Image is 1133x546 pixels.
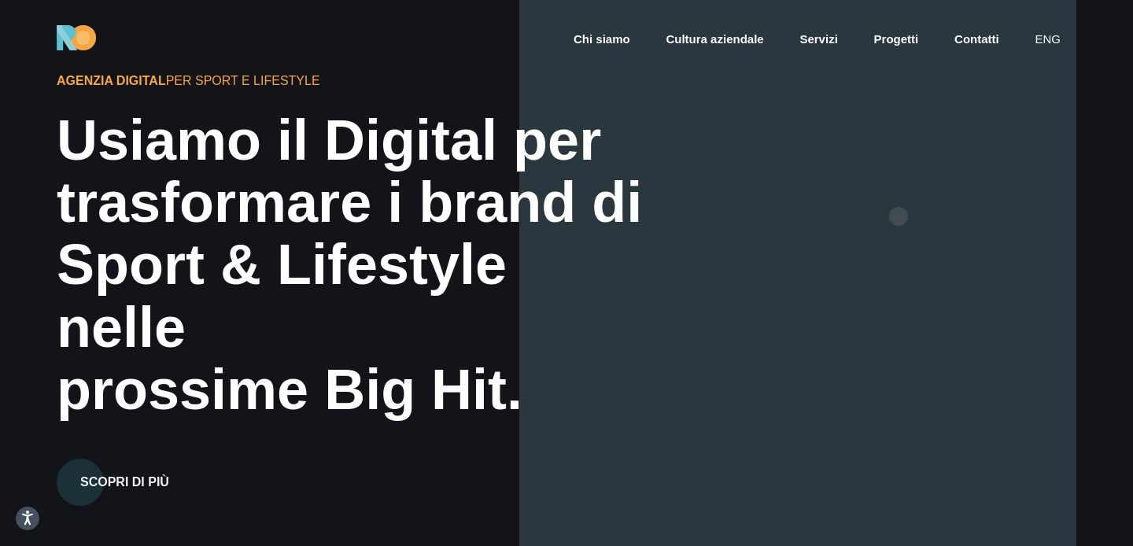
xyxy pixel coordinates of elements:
[57,74,166,87] span: Agenzia Digital
[798,31,839,49] a: Servizi
[57,72,482,90] div: per Sport e Lifestyle
[57,440,193,506] a: Scopri di più
[953,31,1001,49] a: Contatti
[873,31,921,49] a: Progetti
[57,459,193,506] button: Scopri di più
[664,31,765,49] a: Cultura aziendale
[1033,31,1062,49] a: eng
[57,109,648,172] div: Usiamo il Digital per
[57,359,648,421] div: prossime Big Hit.
[57,25,96,50] img: Ride On Agency
[572,31,632,49] a: Chi siamo
[57,172,648,234] div: trasformare i brand di
[57,234,648,358] div: Sport & Lifestyle nelle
